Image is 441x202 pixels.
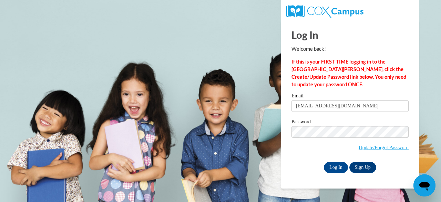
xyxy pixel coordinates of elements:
[413,174,435,196] iframe: Button to launch messaging window
[286,5,363,18] img: COX Campus
[291,119,409,126] label: Password
[324,162,348,173] input: Log In
[291,59,406,87] strong: If this is your FIRST TIME logging in to the [GEOGRAPHIC_DATA][PERSON_NAME], click the Create/Upd...
[291,93,409,100] label: Email
[349,162,376,173] a: Sign Up
[359,145,409,150] a: Update/Forgot Password
[291,45,409,53] p: Welcome back!
[291,28,409,42] h1: Log In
